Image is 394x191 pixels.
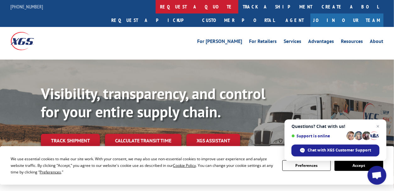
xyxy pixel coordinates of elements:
a: For Retailers [249,39,277,46]
a: Track shipment [41,134,100,147]
a: Calculate transit time [105,134,181,147]
span: Chat with XGS Customer Support [291,145,380,157]
span: Chat with XGS Customer Support [308,147,371,153]
a: Join Our Team [310,13,384,27]
a: Resources [341,39,363,46]
a: Advantages [308,39,334,46]
b: Visibility, transparency, and control for your entire supply chain. [41,84,265,121]
a: Customer Portal [198,13,280,27]
a: Request a pickup [107,13,198,27]
a: For [PERSON_NAME] [197,39,242,46]
div: We use essential cookies to make our site work. With your consent, we may also use non-essential ... [11,156,275,175]
a: [PHONE_NUMBER] [11,3,43,10]
span: Support is online [291,134,344,138]
button: Preferences [282,160,331,171]
span: Preferences [40,169,61,175]
a: Open chat [368,166,386,185]
a: XGS ASSISTANT [186,134,240,147]
button: Accept [335,160,383,171]
a: Services [284,39,302,46]
a: Agent [280,13,310,27]
a: About [370,39,384,46]
span: Questions? Chat with us! [291,124,380,129]
span: Cookie Policy [173,163,196,168]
